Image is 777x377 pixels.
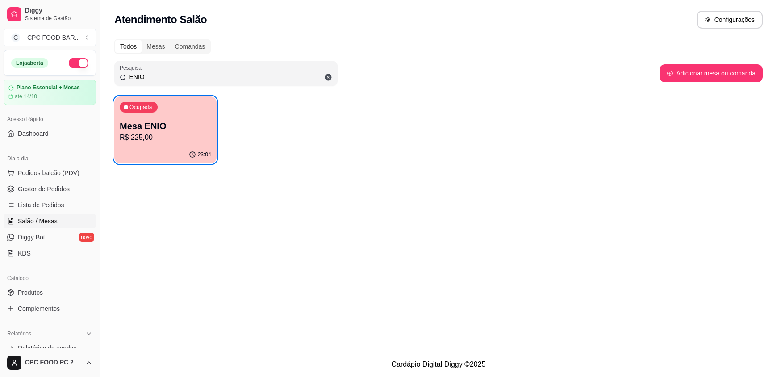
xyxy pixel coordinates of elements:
div: Todos [115,40,142,53]
div: Loja aberta [11,58,48,68]
p: R$ 225,00 [120,132,211,143]
input: Pesquisar [126,72,332,81]
p: 23:04 [198,151,211,158]
span: Diggy [25,7,92,15]
a: Gestor de Pedidos [4,182,96,196]
a: Relatórios de vendas [4,341,96,355]
span: Lista de Pedidos [18,201,64,209]
span: C [11,33,20,42]
button: CPC FOOD PC 2 [4,352,96,373]
span: Relatórios de vendas [18,343,77,352]
a: Complementos [4,302,96,316]
span: CPC FOOD PC 2 [25,359,82,367]
button: OcupadaMesa ENIOR$ 225,0023:04 [114,96,217,163]
a: KDS [4,246,96,260]
button: Adicionar mesa ou comanda [660,64,763,82]
span: Complementos [18,304,60,313]
div: Mesas [142,40,170,53]
p: Ocupada [129,104,152,111]
div: Dia a dia [4,151,96,166]
h2: Atendimento Salão [114,13,207,27]
button: Pedidos balcão (PDV) [4,166,96,180]
span: Diggy Bot [18,233,45,242]
a: Lista de Pedidos [4,198,96,212]
footer: Cardápio Digital Diggy © 2025 [100,352,777,377]
a: Plano Essencial + Mesasaté 14/10 [4,80,96,105]
span: Produtos [18,288,43,297]
span: Gestor de Pedidos [18,184,70,193]
p: Mesa ENIO [120,120,211,132]
div: Acesso Rápido [4,112,96,126]
span: Sistema de Gestão [25,15,92,22]
button: Alterar Status [69,58,88,68]
article: Plano Essencial + Mesas [17,84,80,91]
a: Diggy Botnovo [4,230,96,244]
div: CPC FOOD BAR ... [27,33,80,42]
a: Produtos [4,285,96,300]
span: Pedidos balcão (PDV) [18,168,79,177]
button: Select a team [4,29,96,46]
span: Relatórios [7,330,31,337]
span: KDS [18,249,31,258]
button: Configurações [697,11,763,29]
label: Pesquisar [120,64,146,71]
a: Salão / Mesas [4,214,96,228]
a: Dashboard [4,126,96,141]
a: DiggySistema de Gestão [4,4,96,25]
div: Catálogo [4,271,96,285]
span: Dashboard [18,129,49,138]
div: Comandas [170,40,210,53]
span: Salão / Mesas [18,217,58,226]
article: até 14/10 [15,93,37,100]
